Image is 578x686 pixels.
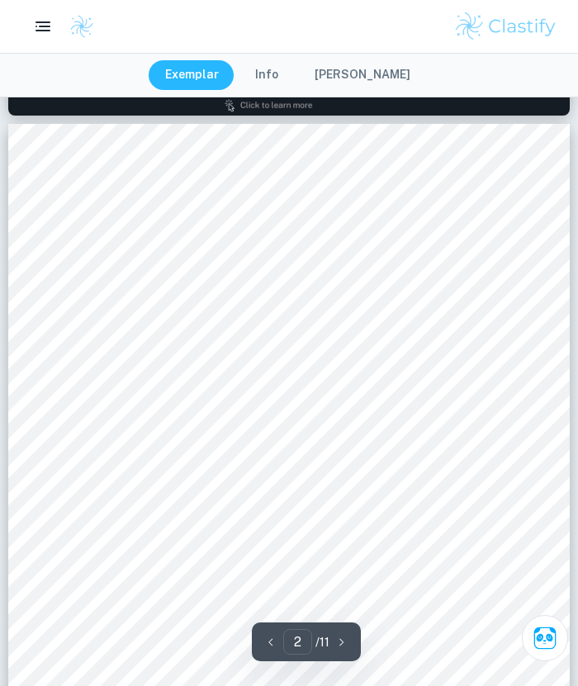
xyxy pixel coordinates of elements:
[453,10,558,43] img: Clastify logo
[315,633,329,651] p: / 11
[149,60,235,90] button: Exemplar
[59,14,94,39] a: Clastify logo
[298,60,427,90] button: [PERSON_NAME]
[522,615,568,661] button: Ask Clai
[239,60,295,90] button: Info
[69,14,94,39] img: Clastify logo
